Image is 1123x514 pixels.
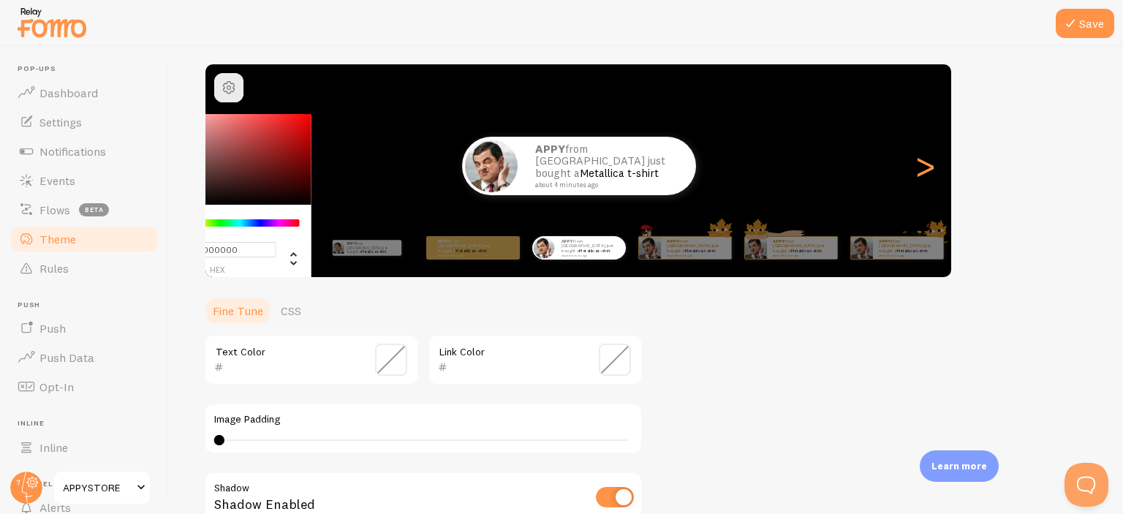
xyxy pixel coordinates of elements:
[79,203,109,216] span: beta
[773,238,784,244] strong: APPY
[667,254,724,257] small: about 4 minutes ago
[533,237,554,258] img: Fomo
[276,241,300,275] div: Change another color definition
[535,143,681,189] p: from [GEOGRAPHIC_DATA] just bought a
[9,372,159,401] a: Opt-In
[63,479,132,496] span: APPYSTORE
[931,459,987,473] p: Learn more
[667,238,678,244] strong: APPY
[667,238,725,257] p: from [GEOGRAPHIC_DATA] just bought a
[773,238,831,257] p: from [GEOGRAPHIC_DATA] just bought a
[272,296,310,325] a: CSS
[18,64,159,74] span: Pop-ups
[580,166,659,180] a: Metallica t-shirt
[9,254,159,283] a: Rules
[39,261,69,276] span: Rules
[879,238,937,257] p: from [GEOGRAPHIC_DATA] just bought a
[39,232,76,246] span: Theme
[9,137,159,166] a: Notifications
[438,254,495,257] small: about 4 minutes ago
[39,115,82,129] span: Settings
[214,413,632,426] label: Image Padding
[9,224,159,254] a: Theme
[790,248,822,254] a: Metallica t-shirt
[347,240,396,256] p: from [GEOGRAPHIC_DATA] just bought a
[535,142,565,156] strong: APPY
[561,238,620,257] p: from [GEOGRAPHIC_DATA] just bought a
[39,379,74,394] span: Opt-In
[9,195,159,224] a: Flows beta
[147,114,311,283] div: Chrome color picker
[1065,463,1108,507] iframe: Help Scout Beacon - Open
[438,238,450,244] strong: APPY
[39,173,75,188] span: Events
[39,440,68,455] span: Inline
[39,321,66,336] span: Push
[9,78,159,107] a: Dashboard
[15,4,88,41] img: fomo-relay-logo-orange.svg
[896,248,928,254] a: Metallica t-shirt
[684,248,716,254] a: Metallica t-shirt
[916,113,934,219] div: Next slide
[39,350,94,365] span: Push Data
[39,144,106,159] span: Notifications
[332,242,344,254] img: Fomo
[455,248,487,254] a: Metallica t-shirt
[879,238,891,244] strong: APPY
[850,237,872,259] img: Fomo
[920,450,999,482] div: Learn more
[223,113,241,219] div: Previous slide
[18,419,159,428] span: Inline
[579,248,610,254] a: Metallica t-shirt
[561,238,573,244] strong: APPY
[9,107,159,137] a: Settings
[9,343,159,372] a: Push Data
[18,301,159,310] span: Push
[361,249,386,254] a: Metallica t-shirt
[535,181,677,189] small: about 4 minutes ago
[465,140,518,192] img: Fomo
[438,238,496,257] p: from [GEOGRAPHIC_DATA] just bought a
[204,296,272,325] a: Fine Tune
[9,433,159,462] a: Inline
[205,73,951,96] h2: Curved
[561,254,619,257] small: about 4 minutes ago
[347,241,356,246] strong: APPY
[773,254,830,257] small: about 4 minutes ago
[9,166,159,195] a: Events
[744,237,766,259] img: Fomo
[39,86,98,100] span: Dashboard
[159,266,276,274] span: hex
[879,254,936,257] small: about 4 minutes ago
[9,314,159,343] a: Push
[39,203,70,217] span: Flows
[53,470,151,505] a: APPYSTORE
[638,237,660,259] img: Fomo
